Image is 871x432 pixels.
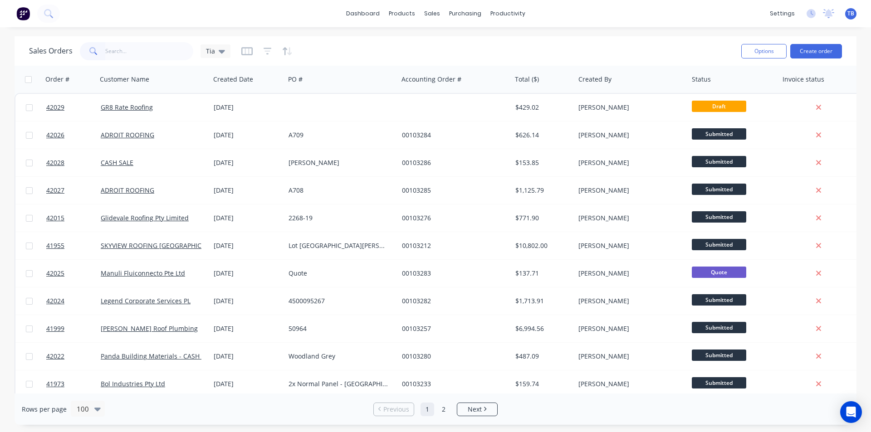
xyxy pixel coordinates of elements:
div: Order # [45,75,69,84]
span: 42025 [46,269,64,278]
div: Created Date [213,75,253,84]
a: 42028 [46,149,101,176]
a: CASH SALE [101,158,133,167]
button: Create order [790,44,842,58]
span: Submitted [692,239,746,250]
div: Open Intercom Messenger [840,401,862,423]
span: 42015 [46,214,64,223]
span: 42026 [46,131,64,140]
span: 42022 [46,352,64,361]
div: 00103280 [402,352,503,361]
div: [PERSON_NAME] [578,379,679,388]
a: GR8 Rate Roofing [101,103,153,112]
div: Lot [GEOGRAPHIC_DATA][PERSON_NAME] [289,241,389,250]
div: $137.71 [515,269,569,278]
h1: Sales Orders [29,47,73,55]
div: [DATE] [214,379,281,388]
input: Search... [105,42,194,60]
div: $487.09 [515,352,569,361]
div: A709 [289,131,389,140]
div: 2268-19 [289,214,389,223]
span: Next [468,405,482,414]
span: Submitted [692,211,746,223]
div: PO # [288,75,303,84]
div: Quote [289,269,389,278]
div: [DATE] [214,214,281,223]
span: Submitted [692,349,746,361]
div: $1,713.91 [515,296,569,306]
div: $429.02 [515,103,569,112]
span: Submitted [692,322,746,333]
span: 41999 [46,324,64,333]
div: 4500095267 [289,296,389,306]
div: 00103285 [402,186,503,195]
span: TB [847,10,854,18]
div: 00103282 [402,296,503,306]
div: 00103286 [402,158,503,167]
a: 41999 [46,315,101,342]
div: [PERSON_NAME] [578,324,679,333]
a: SKYVIEW ROOFING [GEOGRAPHIC_DATA] P/L [101,241,233,250]
a: ADROIT ROOFING [101,131,154,139]
div: Invoice status [783,75,824,84]
span: Submitted [692,156,746,167]
div: [PERSON_NAME] [578,186,679,195]
div: [DATE] [214,131,281,140]
div: Total ($) [515,75,539,84]
a: Glidevale Roofing Pty Limited [101,214,189,222]
div: Created By [578,75,612,84]
div: [DATE] [214,296,281,306]
a: Panda Building Materials - CASH SALE [101,352,216,360]
a: 42015 [46,204,101,232]
span: Submitted [692,377,746,388]
a: 42027 [46,177,101,204]
a: 41973 [46,370,101,398]
span: Submitted [692,184,746,195]
div: [DATE] [214,186,281,195]
div: 00103283 [402,269,503,278]
div: $6,994.56 [515,324,569,333]
a: Bol Industries Pty Ltd [101,379,165,388]
div: $153.85 [515,158,569,167]
img: Factory [16,7,30,20]
div: [DATE] [214,324,281,333]
div: Status [692,75,711,84]
div: 00103284 [402,131,503,140]
ul: Pagination [370,403,501,416]
a: 42029 [46,94,101,121]
span: 42029 [46,103,64,112]
div: [PERSON_NAME] [578,131,679,140]
div: Woodland Grey [289,352,389,361]
a: Previous page [374,405,414,414]
div: 00103276 [402,214,503,223]
div: [PERSON_NAME] [578,241,679,250]
a: Page 2 [437,403,450,416]
a: dashboard [342,7,384,20]
span: 41955 [46,241,64,250]
div: [PERSON_NAME] [578,352,679,361]
div: productivity [486,7,530,20]
span: Previous [383,405,409,414]
a: Page 1 is your current page [421,403,434,416]
span: Submitted [692,294,746,306]
span: Tia [206,46,215,56]
div: Customer Name [100,75,149,84]
a: Next page [457,405,497,414]
div: $1,125.79 [515,186,569,195]
button: Options [741,44,787,58]
a: 41955 [46,232,101,259]
a: 42024 [46,287,101,315]
div: settings [765,7,799,20]
div: [PERSON_NAME] [578,296,679,306]
div: [PERSON_NAME] [578,103,679,112]
a: Legend Corporate Services PL [101,296,191,305]
div: purchasing [445,7,486,20]
div: $159.74 [515,379,569,388]
div: [PERSON_NAME] [578,158,679,167]
span: Draft [692,101,746,112]
div: sales [420,7,445,20]
div: 00103233 [402,379,503,388]
a: Manuli Fluiconnecto Pte Ltd [101,269,185,277]
a: [PERSON_NAME] Roof Plumbing [101,324,198,333]
span: 41973 [46,379,64,388]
